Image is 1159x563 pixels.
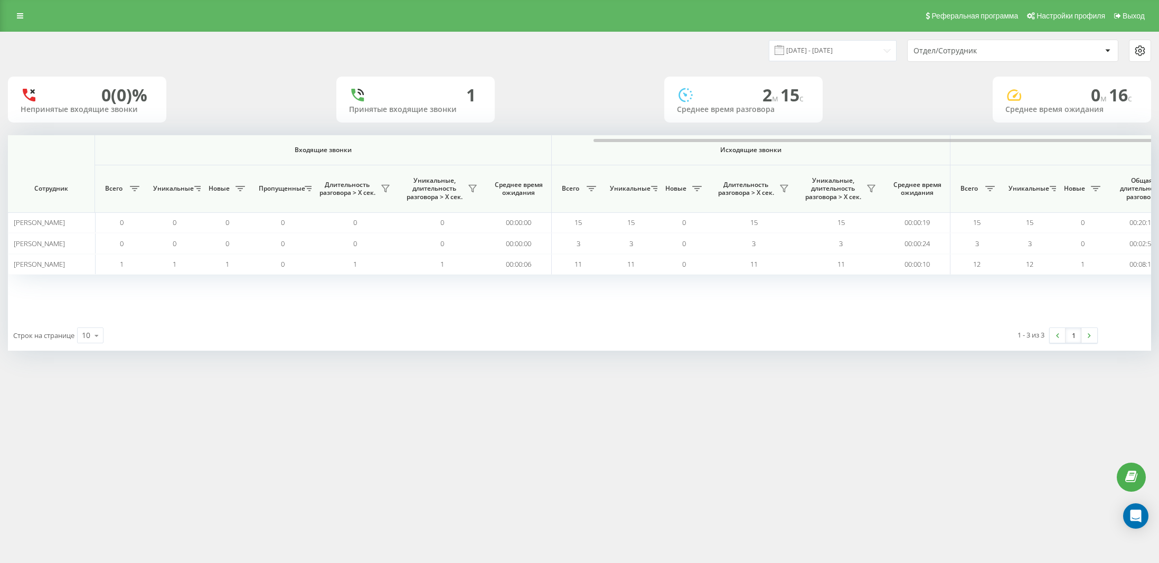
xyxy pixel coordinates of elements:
[225,239,229,248] span: 0
[750,218,758,227] span: 15
[21,105,154,114] div: Непринятые входящие звонки
[931,12,1018,20] span: Реферальная программа
[173,239,176,248] span: 0
[973,218,981,227] span: 15
[486,212,552,233] td: 00:00:00
[14,218,65,227] span: [PERSON_NAME]
[839,239,843,248] span: 3
[353,259,357,269] span: 1
[440,259,444,269] span: 1
[100,184,127,193] span: Всего
[225,259,229,269] span: 1
[494,181,543,197] span: Среднее время ожидания
[837,259,845,269] span: 11
[1061,184,1088,193] span: Новые
[281,218,285,227] span: 0
[353,239,357,248] span: 0
[1017,330,1044,340] div: 1 - 3 из 3
[153,184,191,193] span: Уникальные
[1028,239,1032,248] span: 3
[610,184,648,193] span: Уникальные
[1026,218,1033,227] span: 15
[440,218,444,227] span: 0
[486,254,552,275] td: 00:00:06
[574,218,582,227] span: 15
[17,184,86,193] span: Сотрудник
[1005,105,1138,114] div: Среднее время ожидания
[404,176,465,201] span: Уникальные, длительность разговора > Х сек.
[120,239,124,248] span: 0
[317,181,378,197] span: Длительность разговора > Х сек.
[82,330,90,341] div: 10
[973,259,981,269] span: 12
[281,259,285,269] span: 0
[486,233,552,254] td: 00:00:00
[349,105,482,114] div: Принятые входящие звонки
[682,218,686,227] span: 0
[1026,259,1033,269] span: 12
[750,259,758,269] span: 11
[1091,83,1109,106] span: 0
[752,239,756,248] span: 3
[577,239,580,248] span: 3
[1123,503,1148,529] div: Open Intercom Messenger
[123,146,524,154] span: Входящие звонки
[557,184,583,193] span: Всего
[1081,218,1085,227] span: 0
[682,239,686,248] span: 0
[120,259,124,269] span: 1
[677,105,810,114] div: Среднее время разговора
[956,184,982,193] span: Всего
[101,85,147,105] div: 0 (0)%
[884,212,950,233] td: 00:00:19
[13,331,74,340] span: Строк на странице
[1128,92,1132,104] span: c
[799,92,804,104] span: c
[1036,12,1105,20] span: Настройки профиля
[120,218,124,227] span: 0
[259,184,301,193] span: Пропущенные
[353,218,357,227] span: 0
[173,259,176,269] span: 1
[627,218,635,227] span: 15
[1009,184,1047,193] span: Уникальные
[173,218,176,227] span: 0
[780,83,804,106] span: 15
[913,46,1040,55] div: Отдел/Сотрудник
[663,184,689,193] span: Новые
[682,259,686,269] span: 0
[772,92,780,104] span: м
[1123,12,1145,20] span: Выход
[629,239,633,248] span: 3
[574,259,582,269] span: 11
[884,233,950,254] td: 00:00:24
[577,146,926,154] span: Исходящие звонки
[975,239,979,248] span: 3
[1081,239,1085,248] span: 0
[225,218,229,227] span: 0
[14,239,65,248] span: [PERSON_NAME]
[1081,259,1085,269] span: 1
[440,239,444,248] span: 0
[1066,328,1081,343] a: 1
[466,85,476,105] div: 1
[715,181,776,197] span: Длительность разговора > Х сек.
[1100,92,1109,104] span: м
[803,176,863,201] span: Уникальные, длительность разговора > Х сек.
[281,239,285,248] span: 0
[884,254,950,275] td: 00:00:10
[762,83,780,106] span: 2
[206,184,232,193] span: Новые
[837,218,845,227] span: 15
[14,259,65,269] span: [PERSON_NAME]
[1109,83,1132,106] span: 16
[892,181,942,197] span: Среднее время ожидания
[627,259,635,269] span: 11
